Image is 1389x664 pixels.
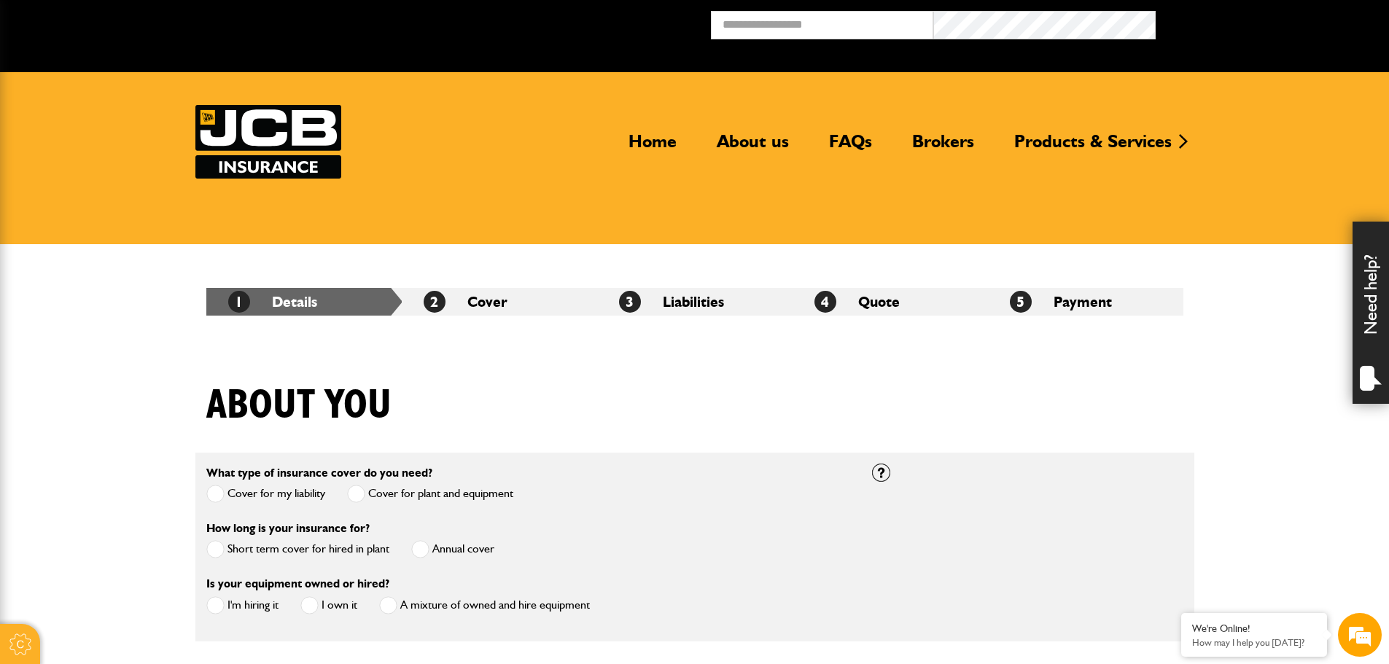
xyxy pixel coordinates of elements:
span: 3 [619,291,641,313]
span: 5 [1010,291,1032,313]
a: JCB Insurance Services [195,105,341,179]
label: Is your equipment owned or hired? [206,578,389,590]
label: Cover for plant and equipment [347,485,513,503]
li: Cover [402,288,597,316]
label: How long is your insurance for? [206,523,370,534]
a: Brokers [901,130,985,164]
li: Payment [988,288,1183,316]
a: About us [706,130,800,164]
li: Details [206,288,402,316]
label: A mixture of owned and hire equipment [379,596,590,614]
a: FAQs [818,130,883,164]
button: Broker Login [1156,11,1378,34]
a: Products & Services [1003,130,1183,164]
span: 1 [228,291,250,313]
label: Cover for my liability [206,485,325,503]
label: I own it [300,596,357,614]
p: How may I help you today? [1192,637,1316,648]
h1: About you [206,381,392,430]
img: JCB Insurance Services logo [195,105,341,179]
a: Home [618,130,688,164]
li: Quote [793,288,988,316]
label: I'm hiring it [206,596,279,614]
div: Need help? [1353,222,1389,404]
span: 2 [424,291,446,313]
label: What type of insurance cover do you need? [206,467,432,479]
span: 4 [814,291,836,313]
div: We're Online! [1192,622,1316,635]
label: Short term cover for hired in plant [206,540,389,558]
label: Annual cover [411,540,494,558]
li: Liabilities [597,288,793,316]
